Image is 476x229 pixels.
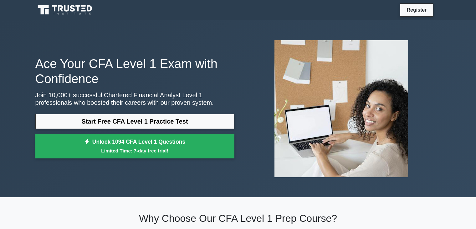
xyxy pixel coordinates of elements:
a: Unlock 1094 CFA Level 1 QuestionsLimited Time: 7-day free trial! [35,134,234,159]
a: Start Free CFA Level 1 Practice Test [35,114,234,129]
h2: Why Choose Our CFA Level 1 Prep Course? [35,212,441,224]
h1: Ace Your CFA Level 1 Exam with Confidence [35,56,234,86]
small: Limited Time: 7-day free trial! [43,147,227,154]
a: Register [403,6,430,14]
p: Join 10,000+ successful Chartered Financial Analyst Level 1 professionals who boosted their caree... [35,91,234,106]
